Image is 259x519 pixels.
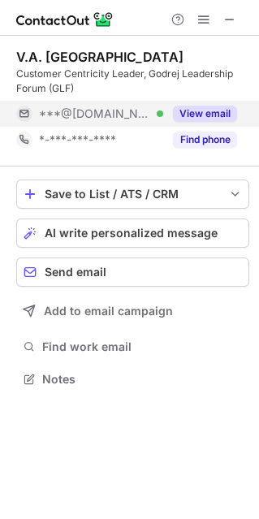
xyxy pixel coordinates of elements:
[16,257,249,287] button: Send email
[16,368,249,391] button: Notes
[39,106,151,121] span: ***@[DOMAIN_NAME]
[173,132,237,148] button: Reveal Button
[42,372,243,387] span: Notes
[42,340,243,354] span: Find work email
[45,227,218,240] span: AI write personalized message
[16,67,249,96] div: Customer Centricity Leader, Godrej Leadership Forum (GLF)
[16,49,183,65] div: V.A. [GEOGRAPHIC_DATA]
[16,10,114,29] img: ContactOut v5.3.10
[45,266,106,279] span: Send email
[44,305,173,318] span: Add to email campaign
[173,106,237,122] button: Reveal Button
[16,218,249,248] button: AI write personalized message
[16,296,249,326] button: Add to email campaign
[45,188,221,201] div: Save to List / ATS / CRM
[16,335,249,358] button: Find work email
[16,179,249,209] button: save-profile-one-click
